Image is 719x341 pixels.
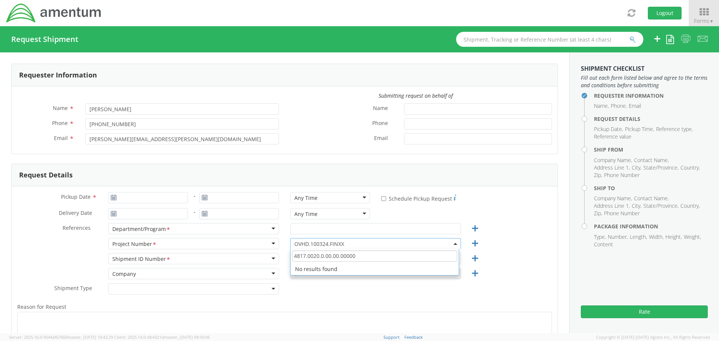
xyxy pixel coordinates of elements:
[594,171,602,179] li: Zip
[594,156,632,164] li: Company Name
[112,270,136,278] div: Company
[164,334,210,340] span: master, [DATE] 09:59:06
[294,210,318,218] div: Any Time
[294,194,318,202] div: Any Time
[596,334,710,340] span: Copyright © [DATE]-[DATE] Agistix Inc., All Rights Reserved
[594,116,708,122] h4: Request Details
[648,7,682,19] button: Logout
[594,195,632,202] li: Company Name
[684,233,701,241] li: Weight
[594,241,613,248] li: Content
[114,334,210,340] span: Client: 2025.14.0-db4321d
[581,74,708,89] span: Fill out each form listed below and agree to the terms and conditions before submitting
[53,104,68,112] span: Name
[680,202,700,210] li: Country
[608,233,628,241] li: Number
[594,125,623,133] li: Pickup Date
[372,119,388,128] span: Phone
[59,209,92,218] span: Delivery Date
[63,224,91,231] span: References
[632,164,641,171] li: City
[632,202,641,210] li: City
[594,102,609,110] li: Name
[19,71,97,79] h3: Requester Information
[694,17,714,24] span: Forms
[594,210,602,217] li: Zip
[625,125,654,133] li: Pickup Time
[67,334,113,340] span: master, [DATE] 10:42:29
[54,134,68,141] span: Email
[680,164,700,171] li: Country
[6,3,102,24] img: dyn-intl-logo-049831509241104b2a82.png
[112,240,157,248] div: Project Number
[604,210,640,217] li: Phone Number
[9,334,113,340] span: Server: 2025.16.0-9544af67660
[404,334,423,340] a: Feedback
[665,233,682,241] li: Height
[581,305,708,318] button: Rate
[594,133,631,140] li: Reference value
[594,223,708,229] h4: Package Information
[19,171,73,179] h3: Request Details
[594,93,708,98] h4: Requester Information
[54,284,92,293] span: Shipment Type
[594,233,606,241] li: Type
[594,202,630,210] li: Address Line 1
[456,32,643,47] input: Shipment, Tracking or Reference Number (at least 4 chars)
[291,263,459,275] li: No results found
[379,92,453,99] i: Submitting request on behalf of
[649,233,664,241] li: Width
[709,18,714,24] span: ▼
[629,102,641,110] li: Email
[373,104,388,113] span: Name
[594,147,708,152] h4: Ship From
[643,202,679,210] li: State/Province
[634,156,669,164] li: Contact Name
[17,303,66,310] span: Reason for Request
[52,119,68,127] span: Phone
[374,134,388,143] span: Email
[581,66,708,72] h3: Shipment Checklist
[290,238,461,249] span: OVHD.100324.FINXX
[112,255,171,263] div: Shipment ID Number
[630,233,647,241] li: Length
[11,35,78,43] h4: Request Shipment
[643,164,679,171] li: State/Province
[594,185,708,191] h4: Ship To
[383,334,400,340] a: Support
[656,125,693,133] li: Reference type
[604,171,640,179] li: Phone Number
[381,194,456,203] label: Schedule Pickup Request
[61,193,91,200] span: Pickup Date
[634,195,669,202] li: Contact Name
[594,164,630,171] li: Address Line 1
[294,240,457,247] span: OVHD.100324.FINXX
[381,196,386,201] input: Schedule Pickup Request
[112,225,171,233] div: Department/Program
[611,102,627,110] li: Phone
